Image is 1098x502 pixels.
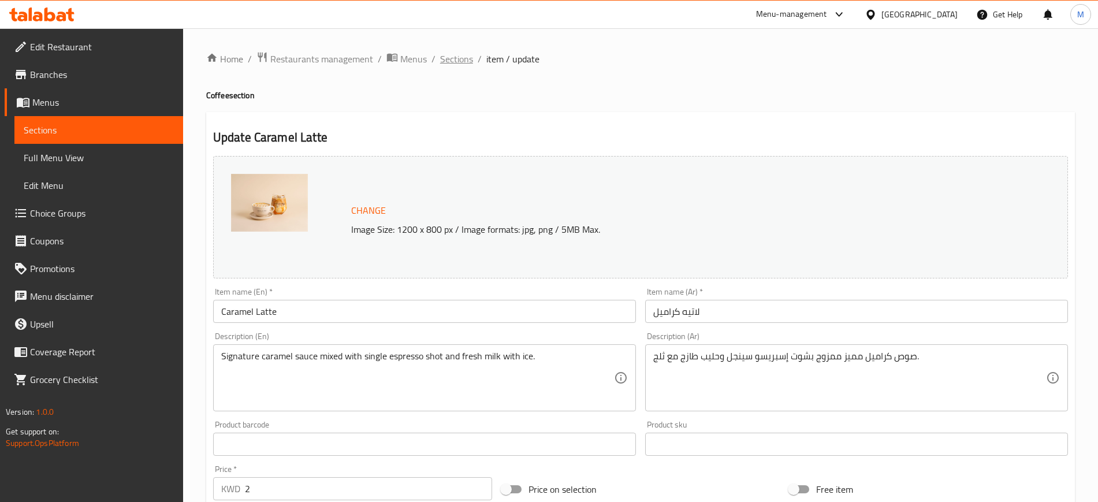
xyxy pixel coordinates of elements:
h4: Coffee section [206,90,1075,101]
span: Coverage Report [30,345,174,359]
a: Choice Groups [5,199,183,227]
span: M [1077,8,1084,21]
a: Full Menu View [14,144,183,172]
a: Support.OpsPlatform [6,436,79,451]
input: Enter name Ar [645,300,1068,323]
span: Grocery Checklist [30,373,174,386]
span: Get support on: [6,424,59,439]
div: Menu-management [756,8,827,21]
span: Menus [400,52,427,66]
a: Coverage Report [5,338,183,366]
nav: breadcrumb [206,51,1075,66]
li: / [378,52,382,66]
span: item / update [486,52,539,66]
input: Please enter product sku [645,433,1068,456]
span: Menus [32,95,174,109]
textarea: صوص كراميل مميز ممزوج بشوت إسبريسو سينجل وحليب طازج مع ثلج. [653,351,1046,406]
a: Sections [14,116,183,144]
span: Full Menu View [24,151,174,165]
span: 1.0.0 [36,404,54,419]
input: Please enter price [245,477,492,500]
span: Free item [816,482,853,496]
a: Edit Restaurant [5,33,183,61]
img: mmw_638221735199198960 [231,174,308,232]
a: Menu disclaimer [5,282,183,310]
span: Promotions [30,262,174,276]
a: Branches [5,61,183,88]
a: Edit Menu [14,172,183,199]
p: Image Size: 1200 x 800 px / Image formats: jpg, png / 5MB Max. [347,222,961,236]
span: Restaurants management [270,52,373,66]
span: Choice Groups [30,206,174,220]
a: Home [206,52,243,66]
span: Sections [24,123,174,137]
span: Branches [30,68,174,81]
a: Menus [386,51,427,66]
a: Upsell [5,310,183,338]
span: Change [351,202,386,219]
span: Version: [6,404,34,419]
span: Upsell [30,317,174,331]
p: KWD [221,482,240,496]
span: Edit Restaurant [30,40,174,54]
a: Grocery Checklist [5,366,183,393]
a: Sections [440,52,473,66]
span: Edit Menu [24,179,174,192]
input: Please enter product barcode [213,433,636,456]
span: Price on selection [528,482,597,496]
button: Change [347,199,390,222]
a: Promotions [5,255,183,282]
li: / [478,52,482,66]
h2: Update Caramel Latte [213,129,1068,146]
li: / [431,52,436,66]
input: Enter name En [213,300,636,323]
li: / [248,52,252,66]
a: Menus [5,88,183,116]
a: Coupons [5,227,183,255]
a: Restaurants management [256,51,373,66]
span: Menu disclaimer [30,289,174,303]
textarea: Signature caramel sauce mixed with single espresso shot and fresh milk with ice. [221,351,614,406]
div: [GEOGRAPHIC_DATA] [881,8,958,21]
span: Coupons [30,234,174,248]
